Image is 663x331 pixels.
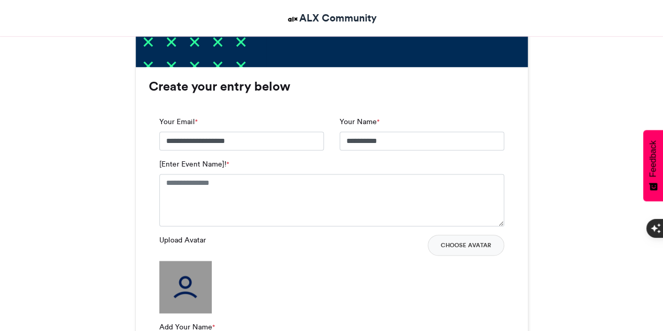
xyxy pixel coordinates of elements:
[149,80,515,93] h3: Create your entry below
[159,159,229,170] label: [Enter Event Name]!
[286,10,377,26] a: ALX Community
[340,116,379,127] label: Your Name
[648,140,658,177] span: Feedback
[428,235,504,256] button: Choose Avatar
[159,235,206,246] label: Upload Avatar
[643,130,663,201] button: Feedback - Show survey
[286,13,299,26] img: ALX Community
[159,261,212,313] img: user_filled.png
[159,116,198,127] label: Your Email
